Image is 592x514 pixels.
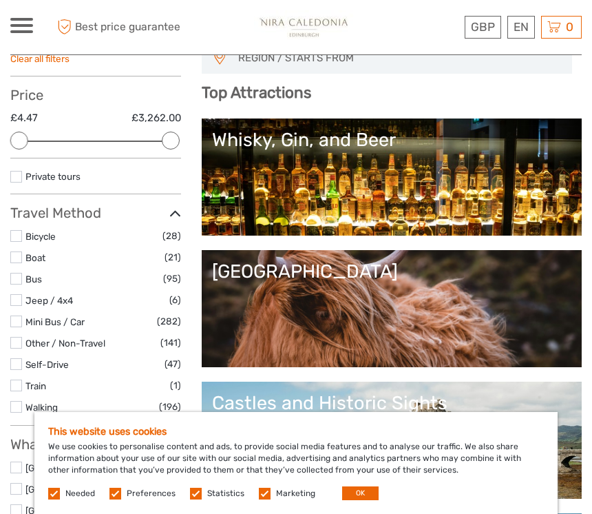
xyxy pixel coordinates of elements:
[159,399,181,415] span: (196)
[25,380,46,391] a: Train
[212,260,571,282] div: [GEOGRAPHIC_DATA]
[25,316,85,327] a: Mini Bus / Car
[165,356,181,372] span: (47)
[25,402,58,413] a: Walking
[10,111,38,125] label: £4.47
[25,359,69,370] a: Self-Drive
[25,484,119,495] a: [GEOGRAPHIC_DATA]
[471,20,495,34] span: GBP
[10,87,181,103] h3: Price
[25,338,105,349] a: Other / Non-Travel
[276,488,315,500] label: Marketing
[170,378,181,393] span: (1)
[25,252,45,263] a: Boat
[25,274,42,285] a: Bus
[342,486,379,500] button: OK
[212,260,571,357] a: [GEOGRAPHIC_DATA]
[207,488,244,500] label: Statistics
[507,16,535,39] div: EN
[65,488,95,500] label: Needed
[160,335,181,351] span: (141)
[10,436,181,453] h3: What do you want to see?
[10,53,70,64] a: Clear all filters
[202,83,311,102] b: Top Attractions
[169,292,181,308] span: (6)
[564,20,575,34] span: 0
[127,488,176,500] label: Preferences
[54,16,180,39] span: Best price guarantee
[212,392,571,414] div: Castles and Historic Sights
[212,129,571,225] a: Whisky, Gin, and Beer
[162,228,181,244] span: (28)
[232,47,565,70] button: REGION / STARTS FROM
[165,249,181,265] span: (21)
[212,392,571,489] a: Castles and Historic Sights
[25,171,81,182] a: Private tours
[131,111,181,125] label: £3,262.00
[212,129,571,151] div: Whisky, Gin, and Beer
[163,271,181,287] span: (95)
[25,462,119,473] a: [GEOGRAPHIC_DATA]
[157,313,181,329] span: (282)
[34,412,558,514] div: We use cookies to personalise content and ads, to provide social media features and to analyse ou...
[158,21,175,38] button: Open LiveChat chat widget
[10,205,181,221] h3: Travel Method
[254,10,353,44] img: 677-27257828-3009-4bc4-9cb9-7b3919f144ca_logo_small.jpg
[25,231,56,242] a: Bicycle
[48,426,544,438] h5: This website uses cookies
[25,295,73,306] a: Jeep / 4x4
[19,24,156,35] p: We're away right now. Please check back later!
